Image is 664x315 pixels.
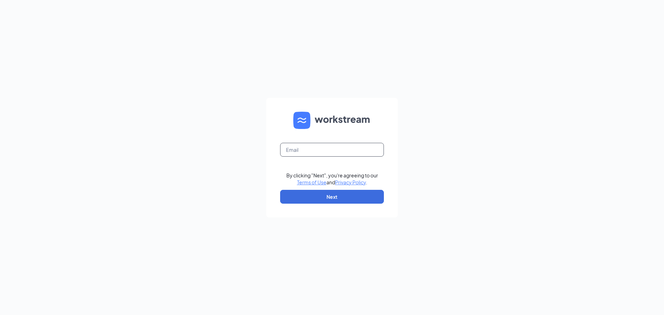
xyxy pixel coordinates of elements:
[293,112,371,129] img: WS logo and Workstream text
[335,179,366,185] a: Privacy Policy
[286,172,378,186] div: By clicking "Next", you're agreeing to our and .
[280,190,384,204] button: Next
[297,179,326,185] a: Terms of Use
[280,143,384,157] input: Email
